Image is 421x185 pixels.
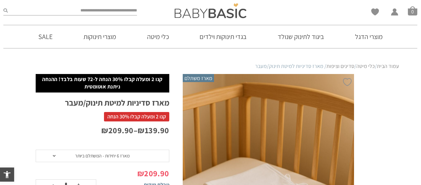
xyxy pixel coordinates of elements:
a: סל קניות0 [408,6,417,15]
span: Wishlist [371,8,379,18]
a: מוצרי תינוקות [73,25,126,48]
span: סל קניות [408,6,417,15]
bdi: 209.90 [101,125,134,136]
iframe: פותח יישומון שאפשר לשוחח בו בצ'אט עם אחד הנציגים שלנו [378,165,414,182]
a: ביגוד לתינוק שנולד [268,25,334,48]
p: – [36,125,169,136]
h1: מארז סדיניות למיטת תינוק/מעבר [36,98,169,108]
a: כלי מיטה [137,25,179,48]
a: מוצרי הדגל [345,25,393,48]
span: מארז משתלם [183,74,214,82]
span: ₪ [101,125,108,136]
img: Baby Basic בגדי תינוקות וילדים אונליין [175,3,246,18]
a: כלי מיטה [356,63,375,70]
bdi: 209.90 [137,168,169,179]
nav: Breadcrumb [22,63,399,70]
bdi: 139.90 [138,125,169,136]
span: קנו 2 ומעלה קבלו 30% הנחה [104,112,169,121]
a: Wishlist [371,8,379,15]
a: בגדי תינוקות וילדים [189,25,257,48]
a: SALE [28,25,63,48]
span: ₪ [137,168,144,179]
a: עמוד הבית [377,63,399,70]
span: מארז 6 יחידות - המשתלם ביותר [75,153,130,159]
p: קנו 2 ומעלה קבלו 30% הנחה ל-72 שעות בלבד! ההנחה ניתנת אוטומטית [39,76,166,91]
a: סדינים וציפות [326,63,354,70]
span: ₪ [138,125,145,136]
